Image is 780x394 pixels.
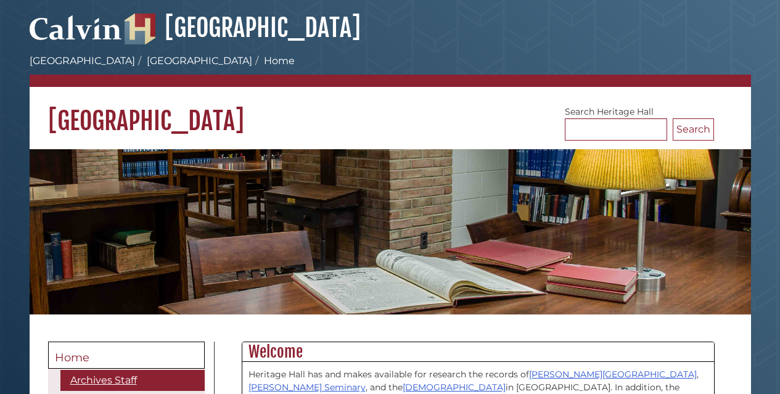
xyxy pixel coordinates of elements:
a: [PERSON_NAME] Seminary [248,382,366,393]
a: [GEOGRAPHIC_DATA] [30,55,135,67]
a: [DEMOGRAPHIC_DATA] [403,382,506,393]
a: Home [48,342,205,369]
a: [GEOGRAPHIC_DATA] [147,55,252,67]
h1: [GEOGRAPHIC_DATA] [30,87,751,136]
li: Home [252,54,295,68]
img: Hekman Library Logo [125,14,155,44]
img: Calvin [30,10,122,44]
button: Search [673,118,714,141]
h2: Welcome [242,342,714,362]
a: [PERSON_NAME][GEOGRAPHIC_DATA] [529,369,697,380]
nav: breadcrumb [30,54,751,87]
a: [GEOGRAPHIC_DATA] [125,12,361,43]
a: Calvin University [30,28,122,39]
span: Home [55,351,89,364]
a: Archives Staff [60,370,205,391]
